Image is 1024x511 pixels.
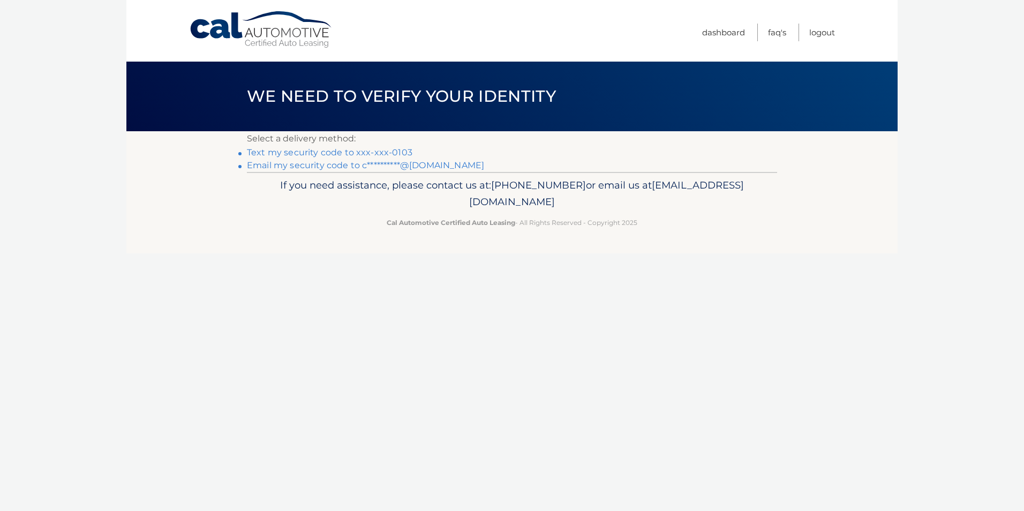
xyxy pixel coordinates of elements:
[247,86,556,106] span: We need to verify your identity
[702,24,745,41] a: Dashboard
[247,160,484,170] a: Email my security code to c**********@[DOMAIN_NAME]
[491,179,586,191] span: [PHONE_NUMBER]
[247,147,412,157] a: Text my security code to xxx-xxx-0103
[254,177,770,211] p: If you need assistance, please contact us at: or email us at
[247,131,777,146] p: Select a delivery method:
[768,24,786,41] a: FAQ's
[189,11,334,49] a: Cal Automotive
[254,217,770,228] p: - All Rights Reserved - Copyright 2025
[387,219,515,227] strong: Cal Automotive Certified Auto Leasing
[809,24,835,41] a: Logout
